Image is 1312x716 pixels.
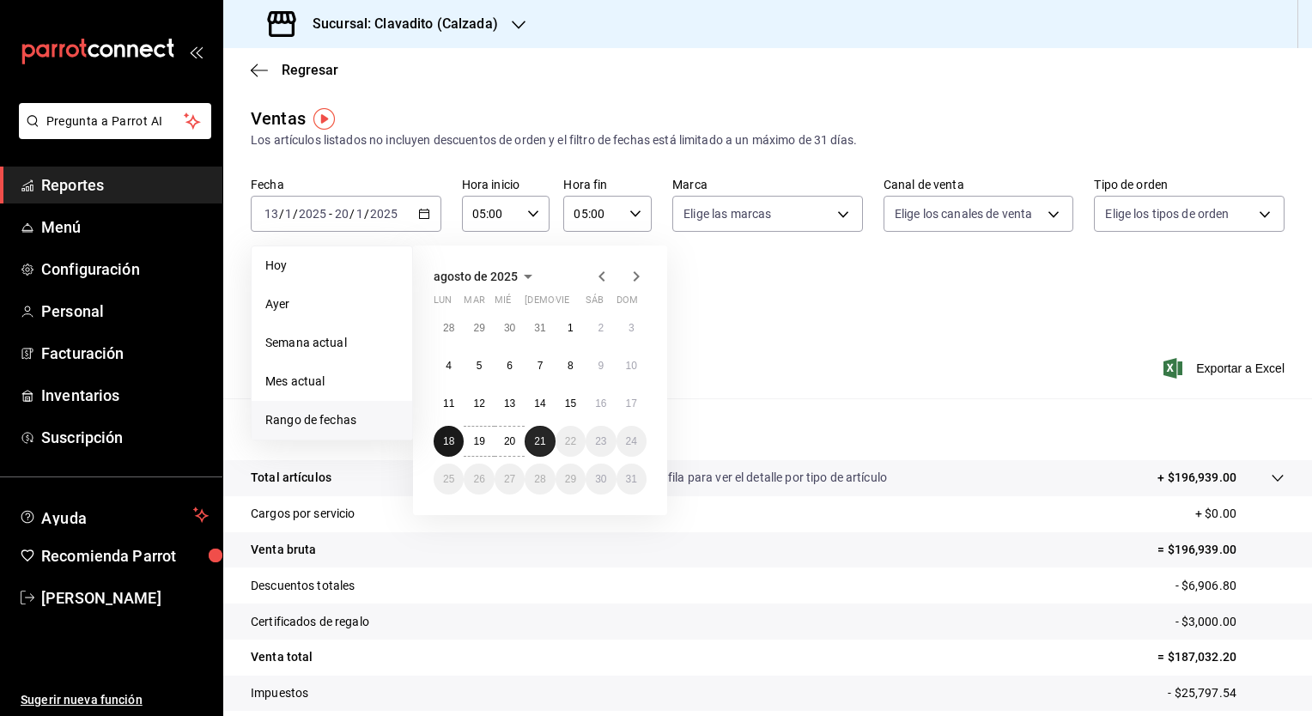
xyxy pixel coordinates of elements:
[525,426,555,457] button: 21 de agosto de 2025
[446,360,452,372] abbr: 4 de agosto de 2025
[41,258,209,281] span: Configuración
[525,350,555,381] button: 7 de agosto de 2025
[473,322,484,334] abbr: 29 de julio de 2025
[434,464,464,495] button: 25 de agosto de 2025
[556,464,586,495] button: 29 de agosto de 2025
[563,179,652,191] label: Hora fin
[41,173,209,197] span: Reportes
[298,207,327,221] input: ----
[617,426,647,457] button: 24 de agosto de 2025
[189,45,203,58] button: open_drawer_menu
[251,648,313,666] p: Venta total
[265,295,398,313] span: Ayer
[626,397,637,410] abbr: 17 de agosto de 2025
[495,350,525,381] button: 6 de agosto de 2025
[284,207,293,221] input: --
[602,469,887,487] p: Da clic en la fila para ver el detalle por tipo de artículo
[1157,648,1285,666] p: = $187,032.20
[525,464,555,495] button: 28 de agosto de 2025
[672,179,863,191] label: Marca
[265,334,398,352] span: Semana actual
[629,322,635,334] abbr: 3 de agosto de 2025
[556,350,586,381] button: 8 de agosto de 2025
[41,544,209,567] span: Recomienda Parrot
[473,397,484,410] abbr: 12 de agosto de 2025
[46,112,185,130] span: Pregunta a Parrot AI
[565,397,576,410] abbr: 15 de agosto de 2025
[507,360,513,372] abbr: 6 de agosto de 2025
[464,294,484,312] abbr: martes
[41,384,209,407] span: Inventarios
[434,294,452,312] abbr: lunes
[595,397,606,410] abbr: 16 de agosto de 2025
[504,435,515,447] abbr: 20 de agosto de 2025
[41,426,209,449] span: Suscripción
[568,360,574,372] abbr: 8 de agosto de 2025
[464,388,494,419] button: 12 de agosto de 2025
[1175,613,1285,631] p: - $3,000.00
[313,108,335,130] button: Tooltip marker
[1175,577,1285,595] p: - $6,906.80
[586,388,616,419] button: 16 de agosto de 2025
[264,207,279,221] input: --
[683,205,771,222] span: Elige las marcas
[443,435,454,447] abbr: 18 de agosto de 2025
[349,207,355,221] span: /
[504,473,515,485] abbr: 27 de agosto de 2025
[329,207,332,221] span: -
[617,294,638,312] abbr: domingo
[464,464,494,495] button: 26 de agosto de 2025
[21,691,209,709] span: Sugerir nueva función
[586,426,616,457] button: 23 de agosto de 2025
[41,300,209,323] span: Personal
[586,464,616,495] button: 30 de agosto de 2025
[464,312,494,343] button: 29 de julio de 2025
[334,207,349,221] input: --
[495,312,525,343] button: 30 de julio de 2025
[1094,179,1285,191] label: Tipo de orden
[495,294,511,312] abbr: miércoles
[617,388,647,419] button: 17 de agosto de 2025
[299,14,498,34] h3: Sucursal: Clavadito (Calzada)
[1167,358,1285,379] button: Exportar a Excel
[41,215,209,239] span: Menú
[598,360,604,372] abbr: 9 de agosto de 2025
[1168,684,1285,702] p: - $25,797.54
[434,426,464,457] button: 18 de agosto de 2025
[251,469,331,487] p: Total artículos
[462,179,550,191] label: Hora inicio
[495,426,525,457] button: 20 de agosto de 2025
[626,435,637,447] abbr: 24 de agosto de 2025
[364,207,369,221] span: /
[598,322,604,334] abbr: 2 de agosto de 2025
[473,435,484,447] abbr: 19 de agosto de 2025
[251,541,316,559] p: Venta bruta
[538,360,544,372] abbr: 7 de agosto de 2025
[1157,541,1285,559] p: = $196,939.00
[251,505,355,523] p: Cargos por servicio
[556,388,586,419] button: 15 de agosto de 2025
[251,106,306,131] div: Ventas
[41,342,209,365] span: Facturación
[443,473,454,485] abbr: 25 de agosto de 2025
[369,207,398,221] input: ----
[556,426,586,457] button: 22 de agosto de 2025
[1157,469,1236,487] p: + $196,939.00
[443,397,454,410] abbr: 11 de agosto de 2025
[434,350,464,381] button: 4 de agosto de 2025
[434,270,518,283] span: agosto de 2025
[617,312,647,343] button: 3 de agosto de 2025
[293,207,298,221] span: /
[504,322,515,334] abbr: 30 de julio de 2025
[19,103,211,139] button: Pregunta a Parrot AI
[534,322,545,334] abbr: 31 de julio de 2025
[12,124,211,143] a: Pregunta a Parrot AI
[586,350,616,381] button: 9 de agosto de 2025
[895,205,1032,222] span: Elige los canales de venta
[265,257,398,275] span: Hoy
[464,426,494,457] button: 19 de agosto de 2025
[251,613,369,631] p: Certificados de regalo
[617,350,647,381] button: 10 de agosto de 2025
[265,411,398,429] span: Rango de fechas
